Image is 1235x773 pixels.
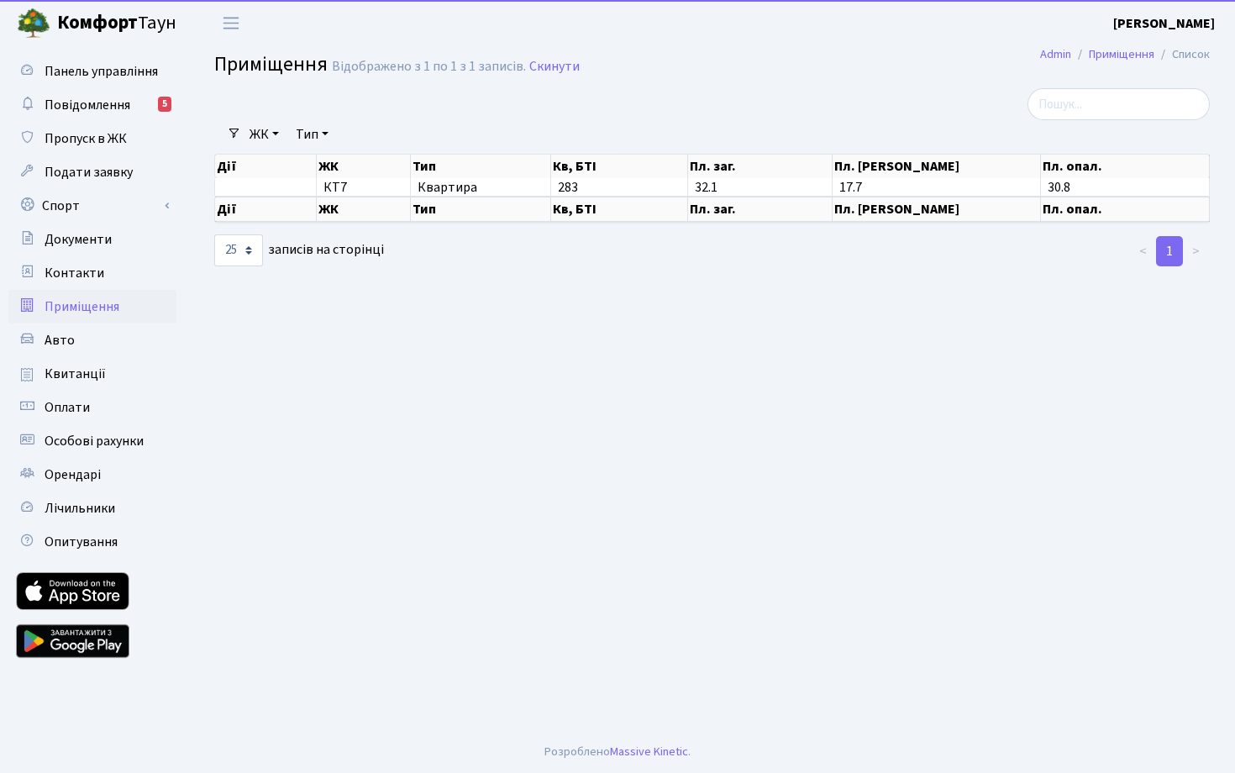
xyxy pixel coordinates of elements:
a: Лічильники [8,492,176,525]
th: Пл. заг. [688,155,833,178]
a: Квитанції [8,357,176,391]
a: Орендарі [8,458,176,492]
nav: breadcrumb [1015,37,1235,72]
a: Приміщення [8,290,176,323]
span: 283 [558,178,578,197]
span: 30.8 [1048,178,1070,197]
a: Панель управління [8,55,176,88]
th: Кв, БТІ [551,155,688,178]
select: записів на сторінці [214,234,263,266]
span: Контакти [45,264,104,282]
a: Admin [1040,45,1071,63]
a: 1 [1156,236,1183,266]
span: Квартира [418,181,543,194]
a: Авто [8,323,176,357]
th: Дії [215,197,317,222]
span: Подати заявку [45,163,133,181]
li: Список [1154,45,1210,64]
a: Спорт [8,189,176,223]
span: КТ7 [323,181,404,194]
a: Контакти [8,256,176,290]
a: Оплати [8,391,176,424]
label: записів на сторінці [214,234,384,266]
th: Пл. опал. [1041,155,1210,178]
span: Приміщення [214,50,328,79]
a: Тип [289,120,335,149]
span: Квитанції [45,365,106,383]
div: 5 [158,97,171,112]
input: Пошук... [1027,88,1210,120]
span: 32.1 [695,178,717,197]
a: ЖК [243,120,286,149]
span: Авто [45,331,75,350]
span: Орендарі [45,465,101,484]
th: Пл. опал. [1041,197,1210,222]
a: Скинути [529,59,580,75]
a: [PERSON_NAME] [1113,13,1215,34]
span: Приміщення [45,297,119,316]
span: Панель управління [45,62,158,81]
th: ЖК [317,197,412,222]
th: Пл. [PERSON_NAME] [833,197,1040,222]
th: ЖК [317,155,412,178]
span: Опитування [45,533,118,551]
a: Подати заявку [8,155,176,189]
span: Лічильники [45,499,115,518]
span: 17.7 [839,178,862,197]
a: Повідомлення5 [8,88,176,122]
th: Кв, БТІ [551,197,688,222]
a: Приміщення [1089,45,1154,63]
th: Тип [411,197,550,222]
a: Документи [8,223,176,256]
span: Пропуск в ЖК [45,129,127,148]
a: Пропуск в ЖК [8,122,176,155]
div: Розроблено . [544,743,691,761]
span: Документи [45,230,112,249]
span: Таун [57,9,176,38]
b: [PERSON_NAME] [1113,14,1215,33]
div: Відображено з 1 по 1 з 1 записів. [332,59,526,75]
a: Massive Kinetic [610,743,688,760]
a: Особові рахунки [8,424,176,458]
th: Дії [215,155,317,178]
span: Повідомлення [45,96,130,114]
span: Особові рахунки [45,432,144,450]
img: logo.png [17,7,50,40]
span: Оплати [45,398,90,417]
a: Опитування [8,525,176,559]
b: Комфорт [57,9,138,36]
th: Пл. [PERSON_NAME] [833,155,1040,178]
button: Переключити навігацію [210,9,252,37]
th: Тип [411,155,550,178]
th: Пл. заг. [688,197,833,222]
